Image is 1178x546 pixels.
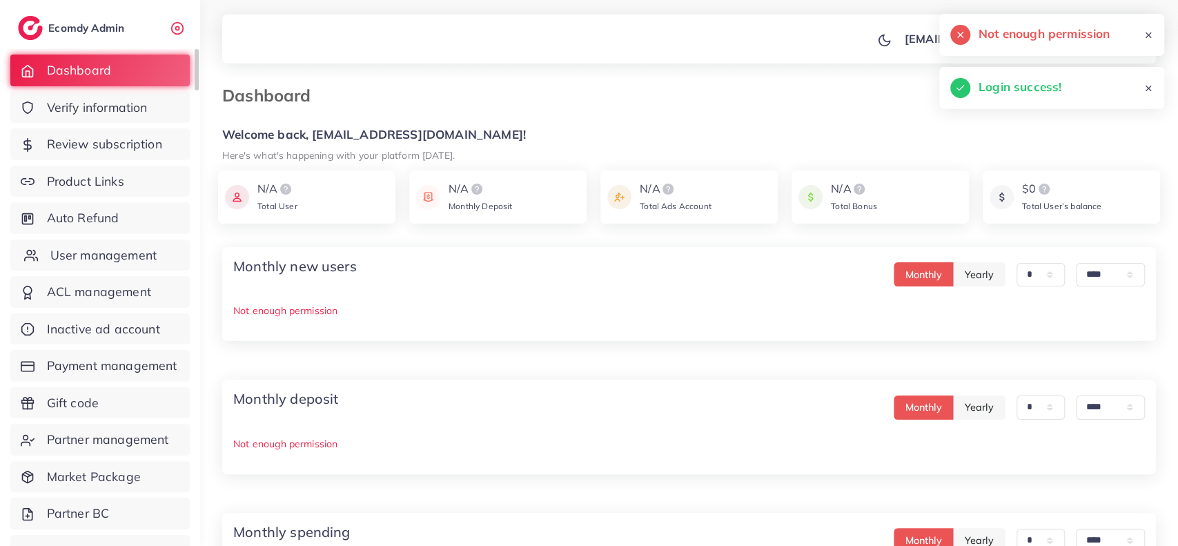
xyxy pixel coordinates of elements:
[257,181,297,197] div: N/A
[47,320,160,338] span: Inactive ad account
[48,21,128,35] h2: Ecomdy Admin
[640,201,711,211] span: Total Ads Account
[18,16,43,40] img: logo
[979,25,1110,43] h5: Not enough permission
[416,181,440,213] img: icon payment
[18,16,128,40] a: logoEcomdy Admin
[233,436,1145,452] p: Not enough permission
[897,25,1145,52] a: [EMAIL_ADDRESS][DOMAIN_NAME]avatar
[47,394,99,412] span: Gift code
[47,431,169,449] span: Partner management
[10,276,190,308] a: ACL management
[10,240,190,271] a: User management
[10,461,190,493] a: Market Package
[1022,181,1101,197] div: $0
[990,181,1014,213] img: icon payment
[10,498,190,529] a: Partner BC
[10,202,190,234] a: Auto Refund
[469,181,485,197] img: logo
[10,55,190,86] a: Dashboard
[640,181,711,197] div: N/A
[233,391,338,407] h4: Monthly deposit
[831,181,877,197] div: N/A
[607,181,631,213] img: icon payment
[222,149,455,161] small: Here's what's happening with your platform [DATE].
[47,505,110,523] span: Partner BC
[50,246,157,264] span: User management
[1036,181,1052,197] img: logo
[233,302,1145,319] p: Not enough permission
[905,30,1103,47] p: [EMAIL_ADDRESS][DOMAIN_NAME]
[10,313,190,345] a: Inactive ad account
[10,424,190,456] a: Partner management
[233,524,351,540] h4: Monthly spending
[10,350,190,382] a: Payment management
[831,201,877,211] span: Total Bonus
[851,181,867,197] img: logo
[257,201,297,211] span: Total User
[449,201,512,211] span: Monthly Deposit
[47,468,141,486] span: Market Package
[10,128,190,160] a: Review subscription
[894,262,954,286] button: Monthly
[894,396,954,420] button: Monthly
[953,396,1005,420] button: Yearly
[47,173,124,191] span: Product Links
[979,78,1061,96] h5: Login success!
[10,166,190,197] a: Product Links
[233,258,357,275] h4: Monthly new users
[47,99,148,117] span: Verify information
[10,92,190,124] a: Verify information
[1022,201,1101,211] span: Total User’s balance
[660,181,676,197] img: logo
[47,135,162,153] span: Review subscription
[222,128,1156,142] h5: Welcome back, [EMAIL_ADDRESS][DOMAIN_NAME]!
[225,181,249,213] img: icon payment
[47,357,177,375] span: Payment management
[798,181,823,213] img: icon payment
[47,209,119,227] span: Auto Refund
[10,387,190,419] a: Gift code
[277,181,294,197] img: logo
[449,181,512,197] div: N/A
[953,262,1005,286] button: Yearly
[47,61,111,79] span: Dashboard
[47,283,151,301] span: ACL management
[222,86,322,106] h3: Dashboard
